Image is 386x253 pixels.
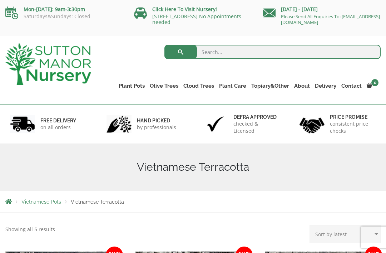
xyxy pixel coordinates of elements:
a: About [292,81,312,91]
p: Showing all 5 results [5,225,55,234]
input: Search... [164,45,381,59]
a: 0 [364,81,381,91]
select: Shop order [310,225,381,243]
h6: Defra approved [233,114,279,120]
a: Cloud Trees [181,81,217,91]
p: [DATE] - [DATE] [263,5,381,14]
p: Saturdays&Sundays: Closed [5,14,123,19]
img: logo [5,43,91,85]
a: Topiary&Other [249,81,292,91]
img: 2.jpg [107,115,132,133]
img: 1.jpg [10,115,35,133]
a: Delivery [312,81,339,91]
a: Contact [339,81,364,91]
img: 4.jpg [300,113,325,135]
a: [STREET_ADDRESS] No Appointments needed [152,13,241,25]
h6: Price promise [330,114,376,120]
a: Vietnamese Pots [21,199,61,205]
p: by professionals [137,124,176,131]
h6: hand picked [137,117,176,124]
a: Plant Care [217,81,249,91]
h6: FREE DELIVERY [40,117,76,124]
a: Olive Trees [147,81,181,91]
span: 0 [371,79,378,86]
span: Vietnamese Terracotta [71,199,124,205]
p: consistent price checks [330,120,376,135]
a: Plant Pots [116,81,147,91]
p: Mon-[DATE]: 9am-3:30pm [5,5,123,14]
h1: Vietnamese Terracotta [5,161,381,174]
p: checked & Licensed [233,120,279,135]
a: Click Here To Visit Nursery! [152,6,217,13]
nav: Breadcrumbs [5,199,381,204]
p: on all orders [40,124,76,131]
img: 3.jpg [203,115,228,133]
a: Please Send All Enquiries To: [EMAIL_ADDRESS][DOMAIN_NAME] [281,13,380,25]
